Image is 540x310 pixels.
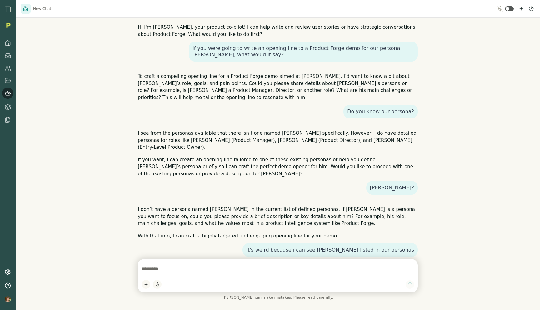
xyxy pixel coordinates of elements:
button: Chat history [527,5,535,12]
p: it's weird because i can see [PERSON_NAME] listed in our personas [246,247,414,253]
button: Add content to chat [142,280,150,289]
p: I don’t have a persona named [PERSON_NAME] in the current list of defined personas. If [PERSON_NA... [138,206,418,227]
p: I see from the personas available that there isn’t one named [PERSON_NAME] specifically. However,... [138,130,418,151]
img: sidebar [4,6,12,13]
span: [PERSON_NAME] can make mistakes. Please read carefully. [138,295,418,300]
p: If you were going to write an opening line to a Product Forge demo for our persona [PERSON_NAME],... [192,45,414,58]
img: profile [5,296,11,302]
button: Toggle ambient mode [505,6,514,11]
p: Hi I'm [PERSON_NAME], your product co-pilot! I can help write and review user stories or have str... [138,24,418,38]
button: Start dictation [153,280,162,289]
p: If you want, I can create an opening line tailored to one of these existing personas or help you ... [138,156,418,177]
span: New Chat [33,6,51,11]
p: [PERSON_NAME]? [370,185,414,191]
p: Do you know our persona? [347,108,414,115]
p: To craft a compelling opening line for a Product Forge demo aimed at [PERSON_NAME], I’d want to k... [138,73,418,101]
p: With that info, I can craft a highly targeted and engaging opening line for your demo. [138,232,418,240]
button: New chat [517,5,525,12]
button: Send message [406,280,414,289]
button: Help [2,280,13,291]
img: Organization logo [3,21,13,30]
